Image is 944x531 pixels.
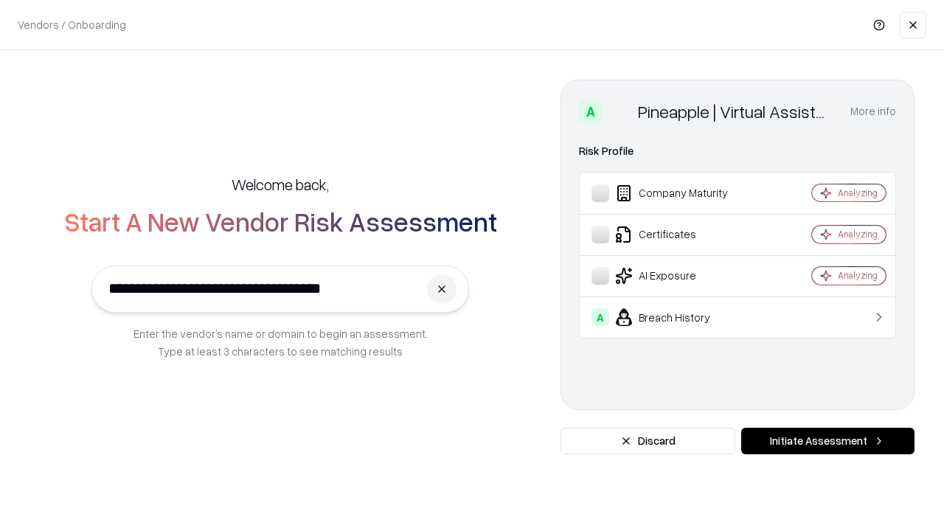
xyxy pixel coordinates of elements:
[64,206,497,236] h2: Start A New Vendor Risk Assessment
[133,324,428,360] p: Enter the vendor’s name or domain to begin an assessment. Type at least 3 characters to see match...
[579,100,603,123] div: A
[560,428,735,454] button: Discard
[850,98,896,125] button: More info
[608,100,632,123] img: Pineapple | Virtual Assistant Agency
[591,267,768,285] div: AI Exposure
[838,187,878,199] div: Analyzing
[591,308,609,326] div: A
[838,269,878,282] div: Analyzing
[18,17,126,32] p: Vendors / Onboarding
[838,228,878,240] div: Analyzing
[232,174,329,195] h5: Welcome back,
[591,308,768,326] div: Breach History
[591,184,768,202] div: Company Maturity
[591,226,768,243] div: Certificates
[638,100,833,123] div: Pineapple | Virtual Assistant Agency
[579,142,896,160] div: Risk Profile
[741,428,914,454] button: Initiate Assessment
